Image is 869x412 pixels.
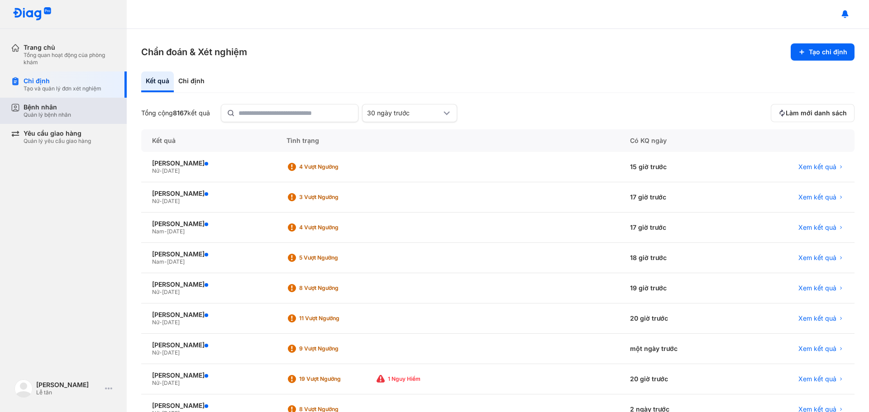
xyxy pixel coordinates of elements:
[162,349,180,356] span: [DATE]
[798,375,836,383] span: Xem kết quả
[152,228,164,235] span: Nam
[798,314,836,322] span: Xem kết quả
[152,319,159,326] span: Nữ
[13,7,52,21] img: logo
[619,213,739,243] div: 17 giờ trước
[152,371,265,379] div: [PERSON_NAME]
[174,71,209,92] div: Chỉ định
[164,228,167,235] span: -
[619,303,739,334] div: 20 giờ trước
[24,103,71,111] div: Bệnh nhân
[299,375,372,383] div: 19 Vượt ngưỡng
[798,193,836,201] span: Xem kết quả
[299,315,372,322] div: 11 Vượt ngưỡng
[152,311,265,319] div: [PERSON_NAME]
[159,379,162,386] span: -
[24,77,101,85] div: Chỉ định
[619,364,739,394] div: 20 giờ trước
[798,223,836,232] span: Xem kết quả
[299,284,372,292] div: 8 Vượt ngưỡng
[152,341,265,349] div: [PERSON_NAME]
[299,254,372,261] div: 5 Vượt ngưỡng
[367,109,441,117] div: 30 ngày trước
[798,284,836,292] span: Xem kết quả
[162,289,180,295] span: [DATE]
[24,111,71,118] div: Quản lý bệnh nhân
[162,379,180,386] span: [DATE]
[798,345,836,353] span: Xem kết quả
[141,109,210,117] div: Tổng cộng kết quả
[159,289,162,295] span: -
[619,129,739,152] div: Có KQ ngày
[152,289,159,295] span: Nữ
[619,182,739,213] div: 17 giờ trước
[14,379,33,398] img: logo
[619,334,739,364] div: một ngày trước
[162,319,180,326] span: [DATE]
[152,402,265,410] div: [PERSON_NAME]
[619,273,739,303] div: 19 giờ trước
[167,228,185,235] span: [DATE]
[152,349,159,356] span: Nữ
[299,224,372,231] div: 4 Vượt ngưỡng
[299,345,372,352] div: 9 Vượt ngưỡng
[36,389,101,396] div: Lễ tân
[159,198,162,204] span: -
[388,375,460,383] div: 1 Nguy hiểm
[152,159,265,167] div: [PERSON_NAME]
[164,258,167,265] span: -
[24,52,116,66] div: Tổng quan hoạt động của phòng khám
[141,129,276,152] div: Kết quả
[24,43,116,52] div: Trang chủ
[152,167,159,174] span: Nữ
[141,46,247,58] h3: Chẩn đoán & Xét nghiệm
[619,152,739,182] div: 15 giờ trước
[162,198,180,204] span: [DATE]
[152,198,159,204] span: Nữ
[152,280,265,289] div: [PERSON_NAME]
[791,43,855,61] button: Tạo chỉ định
[152,258,164,265] span: Nam
[299,194,372,201] div: 3 Vượt ngưỡng
[299,163,372,170] div: 4 Vượt ngưỡng
[771,104,855,122] button: Làm mới danh sách
[173,109,187,117] span: 8167
[167,258,185,265] span: [DATE]
[152,220,265,228] div: [PERSON_NAME]
[24,129,91,137] div: Yêu cầu giao hàng
[798,163,836,171] span: Xem kết quả
[152,250,265,258] div: [PERSON_NAME]
[36,381,101,389] div: [PERSON_NAME]
[159,349,162,356] span: -
[24,85,101,92] div: Tạo và quản lý đơn xét nghiệm
[141,71,174,92] div: Kết quả
[24,137,91,145] div: Quản lý yêu cầu giao hàng
[152,189,265,198] div: [PERSON_NAME]
[162,167,180,174] span: [DATE]
[619,243,739,273] div: 18 giờ trước
[276,129,620,152] div: Tình trạng
[152,379,159,386] span: Nữ
[798,254,836,262] span: Xem kết quả
[786,109,847,117] span: Làm mới danh sách
[159,319,162,326] span: -
[159,167,162,174] span: -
